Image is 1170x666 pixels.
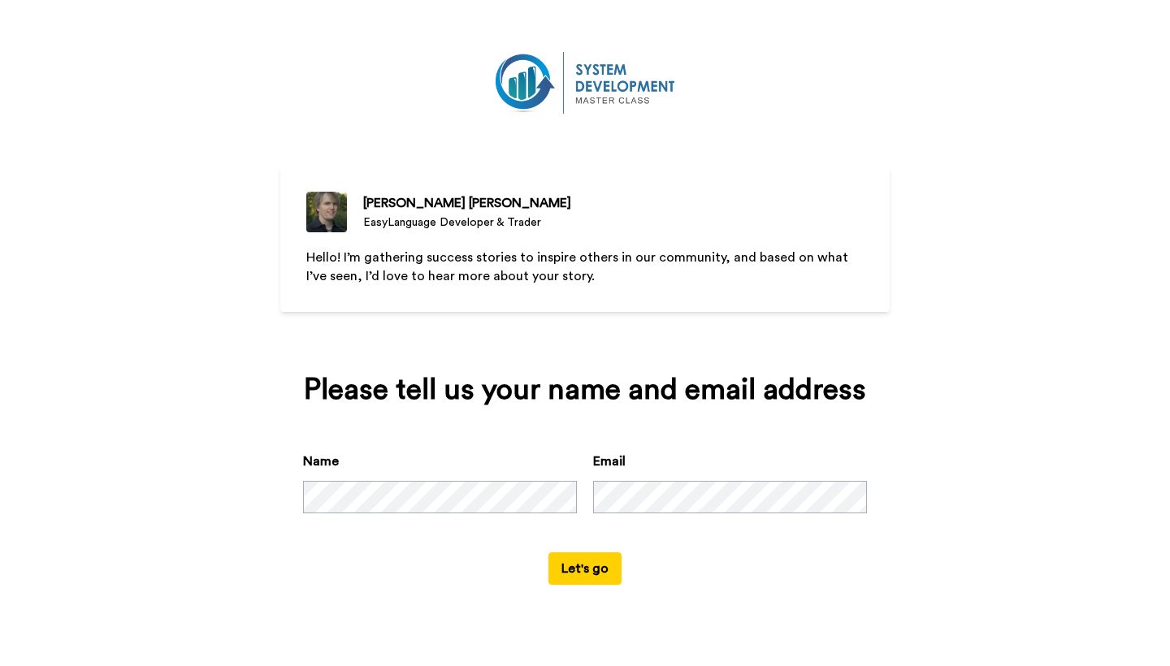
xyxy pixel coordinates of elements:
[593,452,626,471] label: Email
[363,214,571,231] div: EasyLanguage Developer & Trader
[363,193,571,213] div: [PERSON_NAME] [PERSON_NAME]
[548,552,622,585] button: Let's go
[303,374,867,406] div: Please tell us your name and email address
[306,251,851,283] span: Hello! I’m gathering success stories to inspire others in our community, and based on what I’ve s...
[303,452,339,471] label: Name
[496,52,674,114] img: https://cdn.bonjoro.com/media/ad7e5c05-3f9c-419f-aa8a-b8f5839f5a57/cf73c9f2-11b5-4c00-9954-4f2aec...
[306,192,347,232] img: EasyLanguage Developer & Trader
